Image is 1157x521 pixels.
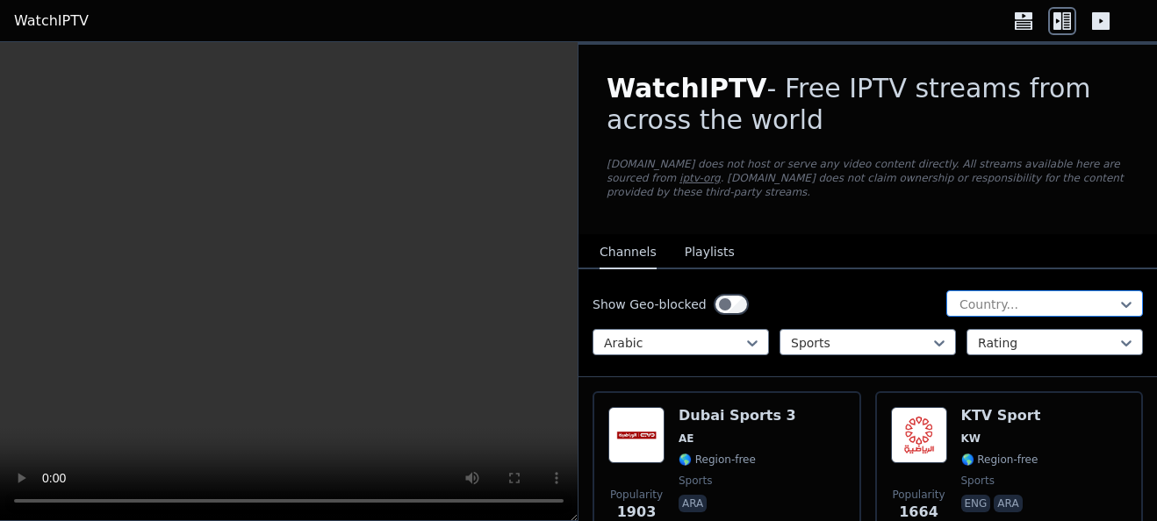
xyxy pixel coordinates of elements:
a: WatchIPTV [14,11,89,32]
img: Dubai Sports 3 [608,407,665,463]
span: 🌎 Region-free [679,453,756,467]
p: [DOMAIN_NAME] does not host or serve any video content directly. All streams available here are s... [607,157,1129,199]
span: sports [679,474,712,488]
label: Show Geo-blocked [593,296,707,313]
span: Popularity [610,488,663,502]
p: ara [994,495,1022,512]
span: Popularity [892,488,945,502]
h6: KTV Sport [961,407,1041,425]
span: AE [679,432,693,446]
p: eng [961,495,991,512]
a: iptv-org [679,172,721,184]
button: Playlists [685,236,735,269]
img: KTV Sport [891,407,947,463]
h1: - Free IPTV streams from across the world [607,73,1129,136]
button: Channels [600,236,657,269]
h6: Dubai Sports 3 [679,407,796,425]
span: KW [961,432,981,446]
span: WatchIPTV [607,73,767,103]
span: sports [961,474,995,488]
span: 🌎 Region-free [961,453,1038,467]
p: ara [679,495,707,512]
